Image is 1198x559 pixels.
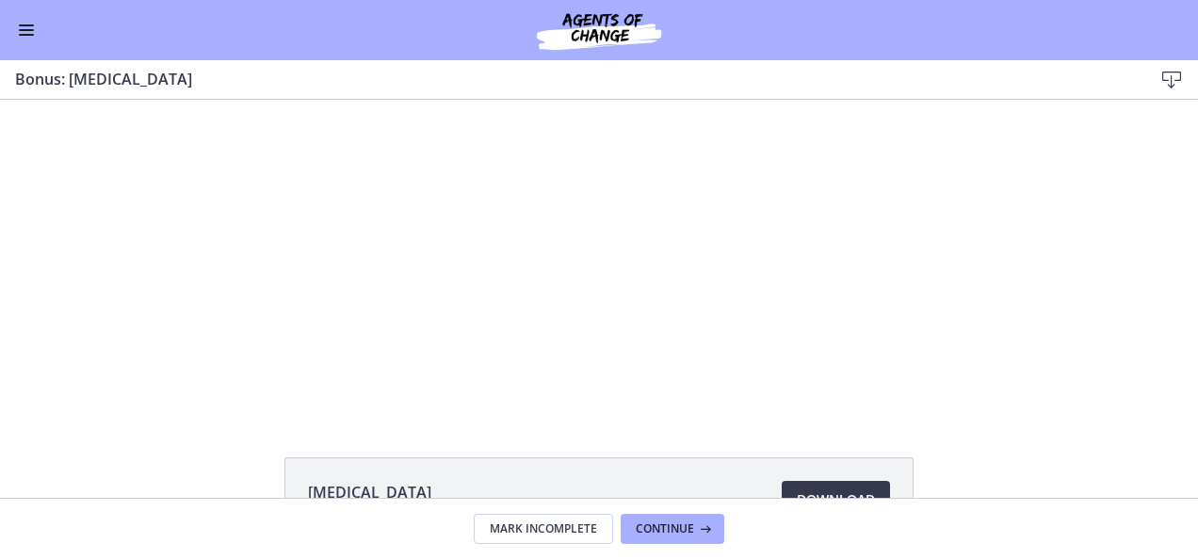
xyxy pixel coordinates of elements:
span: [MEDICAL_DATA] [308,481,431,503]
a: Download [782,481,890,519]
img: Agents of Change Social Work Test Prep [486,8,712,53]
span: Mark Incomplete [490,521,597,536]
span: Download [797,488,875,511]
span: Continue [636,521,694,536]
button: Enable menu [15,19,38,41]
button: Mark Incomplete [474,514,613,544]
button: Continue [621,514,724,544]
h3: Bonus: [MEDICAL_DATA] [15,68,1123,90]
